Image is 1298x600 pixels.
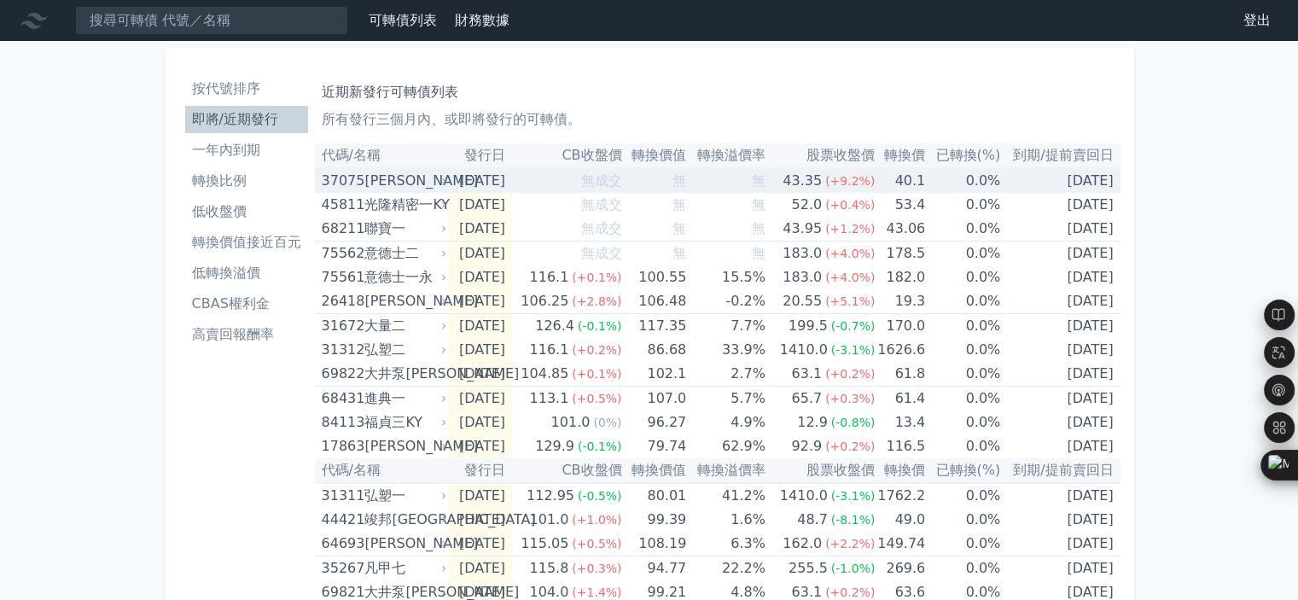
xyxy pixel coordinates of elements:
span: (+0.1%) [572,367,621,381]
td: [DATE] [1000,217,1120,242]
td: [DATE] [449,289,512,314]
div: 31311 [322,484,361,508]
span: (-8.1%) [831,513,876,527]
span: 無 [752,245,765,261]
td: [DATE] [1000,532,1120,556]
td: 107.0 [621,387,686,411]
th: 轉換價值 [621,143,686,168]
div: 45811 [322,193,361,217]
span: (-0.5%) [578,489,622,503]
th: 轉換溢價率 [686,143,765,168]
div: 126.4 [532,314,578,338]
div: 129.9 [532,434,578,458]
td: 62.9% [686,434,765,458]
td: [DATE] [449,556,512,581]
div: 聯寶一 [364,217,443,241]
span: (+4.0%) [825,247,875,260]
td: 0.0% [925,242,1000,266]
span: (0%) [593,416,621,429]
li: CBAS權利金 [185,294,308,314]
td: [DATE] [1000,338,1120,362]
th: 轉換溢價率 [686,458,765,483]
span: (-3.1%) [831,343,876,357]
td: 41.2% [686,483,765,508]
td: 0.0% [925,508,1000,532]
li: 按代號排序 [185,79,308,99]
td: 61.8 [875,362,925,387]
td: 0.0% [925,411,1000,434]
td: 22.2% [686,556,765,581]
div: 弘塑二 [364,338,443,362]
td: -0.2% [686,289,765,314]
th: 轉換價 [875,458,925,483]
div: 意德士一永 [364,265,443,289]
td: 7.7% [686,314,765,339]
div: 1410.0 [777,484,831,508]
div: 101.0 [526,508,572,532]
td: [DATE] [449,217,512,242]
a: 一年內到期 [185,137,308,164]
div: 106.25 [517,289,572,313]
div: 1410.0 [777,338,831,362]
span: (+0.5%) [572,392,621,405]
span: (+0.3%) [825,392,875,405]
td: 80.01 [621,483,686,508]
td: 117.35 [621,314,686,339]
span: (-0.1%) [578,319,622,333]
td: 0.0% [925,434,1000,458]
td: 116.5 [875,434,925,458]
td: 4.9% [686,411,765,434]
span: (-1.0%) [831,562,876,575]
div: 68431 [322,387,361,411]
td: 0.0% [925,314,1000,339]
div: 75561 [322,265,361,289]
th: 股票收盤價 [765,458,876,483]
td: [DATE] [449,411,512,434]
div: 101.0 [548,411,594,434]
td: [DATE] [1000,556,1120,581]
div: 162.0 [779,532,825,556]
li: 低收盤價 [185,201,308,222]
td: 96.27 [621,411,686,434]
div: 31672 [322,314,361,338]
td: [DATE] [449,434,512,458]
div: 63.1 [788,362,825,386]
span: 無 [752,220,765,236]
td: [DATE] [1000,314,1120,339]
td: [DATE] [449,193,512,217]
span: (+1.2%) [825,222,875,236]
div: 20.55 [779,289,825,313]
td: [DATE] [1000,434,1120,458]
div: 116.1 [526,338,572,362]
td: [DATE] [449,387,512,411]
td: [DATE] [1000,387,1120,411]
span: 無 [672,245,686,261]
span: 無成交 [580,196,621,213]
th: 已轉換(%) [925,458,1000,483]
div: 68211 [322,217,361,241]
td: 0.0% [925,168,1000,193]
a: 低轉換溢價 [185,259,308,287]
td: 182.0 [875,265,925,289]
span: 無 [672,196,686,213]
a: 登出 [1230,7,1284,34]
div: 112.95 [523,484,578,508]
span: (+0.1%) [572,271,621,284]
span: (+4.0%) [825,271,875,284]
span: (+5.1%) [825,294,875,308]
td: 5.7% [686,387,765,411]
th: 發行日 [449,458,512,483]
li: 一年內到期 [185,140,308,160]
li: 低轉換溢價 [185,263,308,283]
div: 17863 [322,434,361,458]
div: [PERSON_NAME] [364,434,443,458]
div: 104.85 [517,362,572,386]
td: 0.0% [925,338,1000,362]
th: 發行日 [449,143,512,168]
th: 轉換價值 [621,458,686,483]
td: 102.1 [621,362,686,387]
td: 33.9% [686,338,765,362]
th: 轉換價 [875,143,925,168]
div: 37075 [322,169,361,193]
a: 按代號排序 [185,75,308,102]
